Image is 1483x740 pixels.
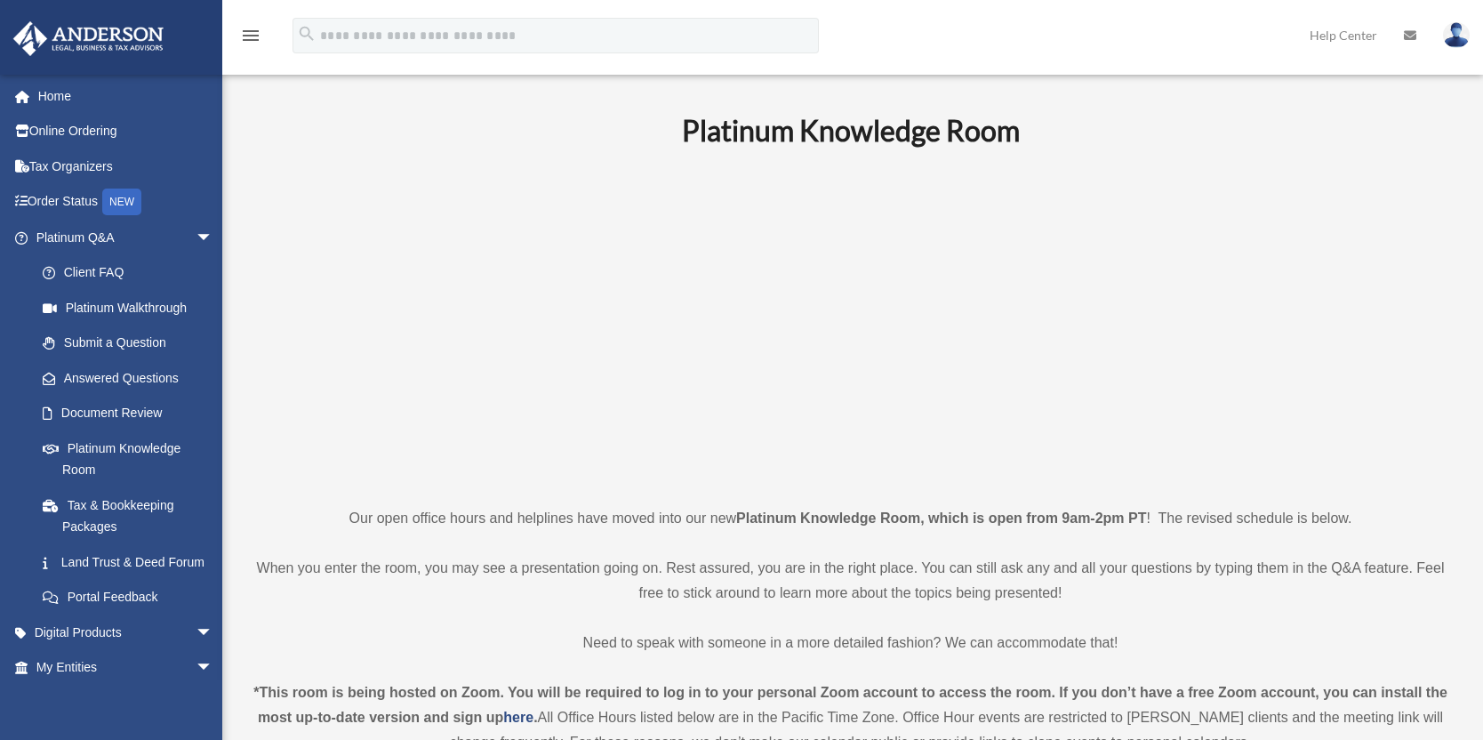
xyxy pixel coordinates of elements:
img: Anderson Advisors Platinum Portal [8,21,169,56]
a: Answered Questions [25,360,240,396]
a: Land Trust & Deed Forum [25,544,240,580]
a: Submit a Question [25,326,240,361]
span: arrow_drop_down [196,650,231,687]
p: Our open office hours and helplines have moved into our new ! The revised schedule is below. [253,506,1447,531]
a: here [503,710,533,725]
a: Digital Productsarrow_drop_down [12,615,240,650]
i: search [297,24,317,44]
a: Platinum Knowledge Room [25,430,231,487]
a: Document Review [25,396,240,431]
a: menu [240,31,261,46]
a: Online Ordering [12,114,240,149]
strong: . [533,710,537,725]
span: arrow_drop_down [196,615,231,651]
a: Client FAQ [25,255,240,291]
a: Platinum Walkthrough [25,290,240,326]
a: Tax Organizers [12,149,240,184]
p: When you enter the room, you may see a presentation going on. Rest assured, you are in the right ... [253,556,1447,606]
span: arrow_drop_down [196,220,231,256]
strong: *This room is being hosted on Zoom. You will be required to log in to your personal Zoom account ... [253,685,1447,725]
a: Platinum Q&Aarrow_drop_down [12,220,240,255]
p: Need to speak with someone in a more detailed fashion? We can accommodate that! [253,631,1447,656]
strong: Platinum Knowledge Room, which is open from 9am-2pm PT [736,511,1146,526]
i: menu [240,25,261,46]
b: Platinum Knowledge Room [682,113,1020,148]
a: Tax & Bookkeeping Packages [25,487,240,544]
a: Portal Feedback [25,580,240,615]
img: User Pic [1443,22,1470,48]
a: My Entitiesarrow_drop_down [12,650,240,686]
iframe: 231110_Toby_KnowledgeRoom [584,173,1118,473]
a: Order StatusNEW [12,184,240,221]
a: Home [12,78,240,114]
div: NEW [102,189,141,215]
